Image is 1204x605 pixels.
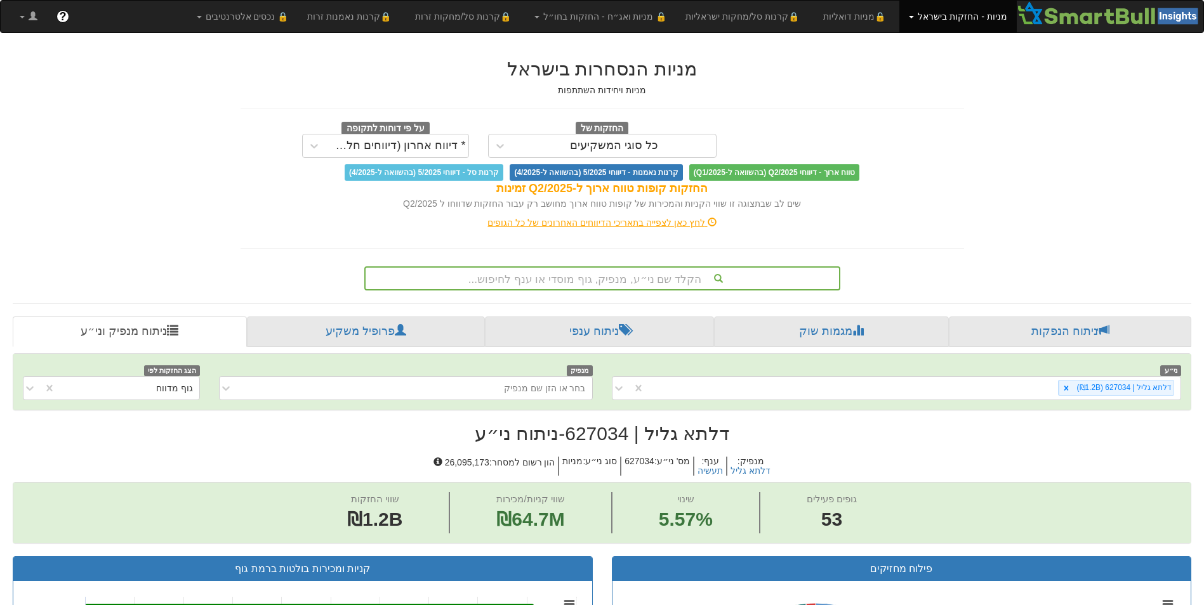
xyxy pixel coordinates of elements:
button: תעשיה [698,466,723,476]
div: * דיווח אחרון (דיווחים חלקיים) [329,140,466,152]
h5: מנפיק : [726,457,774,476]
a: 🔒 נכסים אלטרנטיבים [187,1,298,32]
a: מגמות שוק [714,316,949,347]
h3: קניות ומכירות בולטות ברמת גוף [23,563,583,575]
a: ? [47,1,79,32]
span: שווי החזקות [351,493,399,504]
div: הקלד שם ני״ע, מנפיק, גוף מוסדי או ענף לחיפוש... [366,268,839,289]
span: קרנות נאמנות - דיווחי 5/2025 (בהשוואה ל-4/2025) [510,164,682,181]
div: החזקות קופות טווח ארוך ל-Q2/2025 זמינות [241,181,964,197]
h5: סוג ני״ע : מניות [558,457,620,476]
img: Smartbull [1017,1,1203,26]
div: בחר או הזן שם מנפיק [504,382,586,394]
span: שינוי [677,493,694,504]
h3: פילוח מחזיקים [622,563,1182,575]
h5: מס' ני״ע : 627034 [620,457,693,476]
span: ני״ע [1160,365,1181,376]
h2: מניות הנסחרות בישראל [241,58,964,79]
span: החזקות של [576,122,629,136]
a: 🔒מניות דואליות [814,1,900,32]
span: קרנות סל - דיווחי 5/2025 (בהשוואה ל-4/2025) [345,164,503,181]
h5: ענף : [693,457,726,476]
a: ניתוח הנפקות [949,316,1191,347]
span: שווי קניות/מכירות [496,493,564,504]
span: ? [59,10,66,23]
a: פרופיל משקיע [247,316,485,347]
a: ניתוח מנפיק וני״ע [13,316,247,347]
span: גופים פעילים [807,493,857,504]
span: על פי דוחות לתקופה [341,122,430,136]
div: שים לב שבתצוגה זו שווי הקניות והמכירות של קופות טווח ארוך מחושב רק עבור החזקות שדווחו ל Q2/2025 [241,197,964,210]
button: דלתא גליל [731,466,771,476]
span: מנפיק [567,365,593,376]
h5: מניות ויחידות השתתפות [241,86,964,95]
span: הצג החזקות לפי [144,365,200,376]
h5: הון רשום למסחר : 26,095,173 [430,457,559,476]
a: 🔒קרנות סל/מחקות ישראליות [676,1,813,32]
span: ₪64.7M [496,509,564,530]
a: ניתוח ענפי [485,316,715,347]
div: לחץ כאן לצפייה בתאריכי הדיווחים האחרונים של כל הגופים [231,216,974,229]
span: 5.57% [659,506,713,533]
a: 🔒 מניות ואג״ח - החזקות בחו״ל [525,1,676,32]
div: כל סוגי המשקיעים [570,140,658,152]
div: גוף מדווח [156,382,193,394]
span: טווח ארוך - דיווחי Q2/2025 (בהשוואה ל-Q1/2025) [689,164,859,181]
span: ₪1.2B [347,509,402,530]
div: דלתא גליל | 627034 (₪1.2B) [1073,381,1174,395]
a: 🔒קרנות סל/מחקות זרות [406,1,525,32]
h2: דלתא גליל | 627034 - ניתוח ני״ע [13,423,1191,444]
a: 🔒קרנות נאמנות זרות [298,1,406,32]
a: מניות - החזקות בישראל [899,1,1016,32]
span: 53 [807,506,857,533]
